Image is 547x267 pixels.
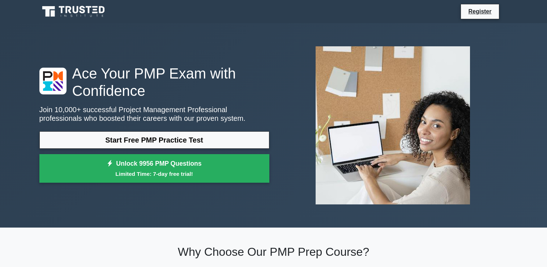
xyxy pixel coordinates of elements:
[39,65,269,99] h1: Ace Your PMP Exam with Confidence
[48,170,260,178] small: Limited Time: 7-day free trial!
[39,131,269,149] a: Start Free PMP Practice Test
[39,154,269,183] a: Unlock 9956 PMP QuestionsLimited Time: 7-day free trial!
[464,7,496,16] a: Register
[39,105,269,123] p: Join 10,000+ successful Project Management Professional professionals who boosted their careers w...
[39,245,508,259] h2: Why Choose Our PMP Prep Course?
